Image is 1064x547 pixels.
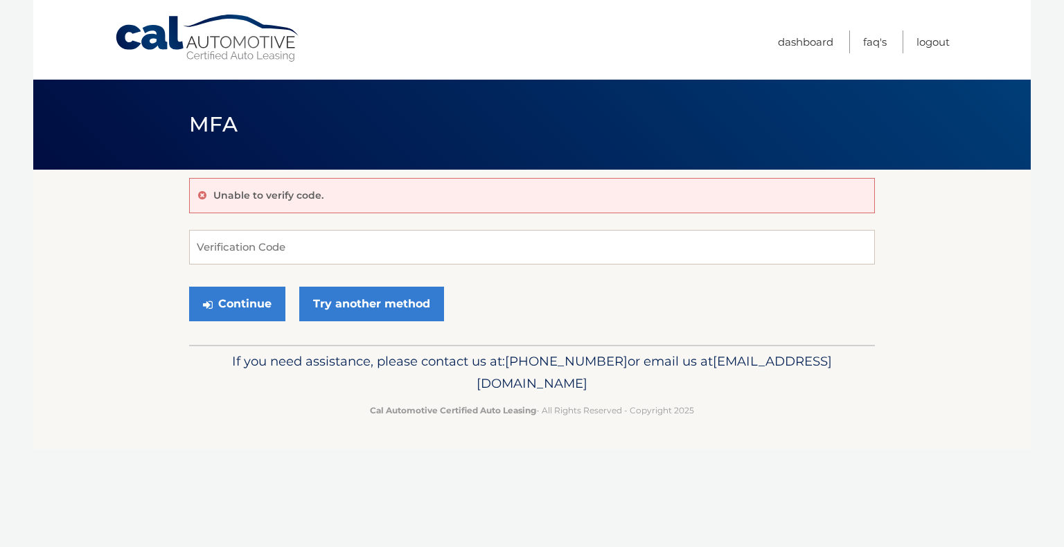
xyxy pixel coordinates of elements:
[189,111,238,137] span: MFA
[863,30,887,53] a: FAQ's
[370,405,536,415] strong: Cal Automotive Certified Auto Leasing
[114,14,301,63] a: Cal Automotive
[299,287,444,321] a: Try another method
[189,230,875,264] input: Verification Code
[505,353,628,369] span: [PHONE_NUMBER]
[477,353,832,391] span: [EMAIL_ADDRESS][DOMAIN_NAME]
[198,350,866,395] p: If you need assistance, please contact us at: or email us at
[778,30,833,53] a: Dashboard
[916,30,950,53] a: Logout
[213,189,323,201] p: Unable to verify code.
[198,403,866,418] p: - All Rights Reserved - Copyright 2025
[189,287,285,321] button: Continue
